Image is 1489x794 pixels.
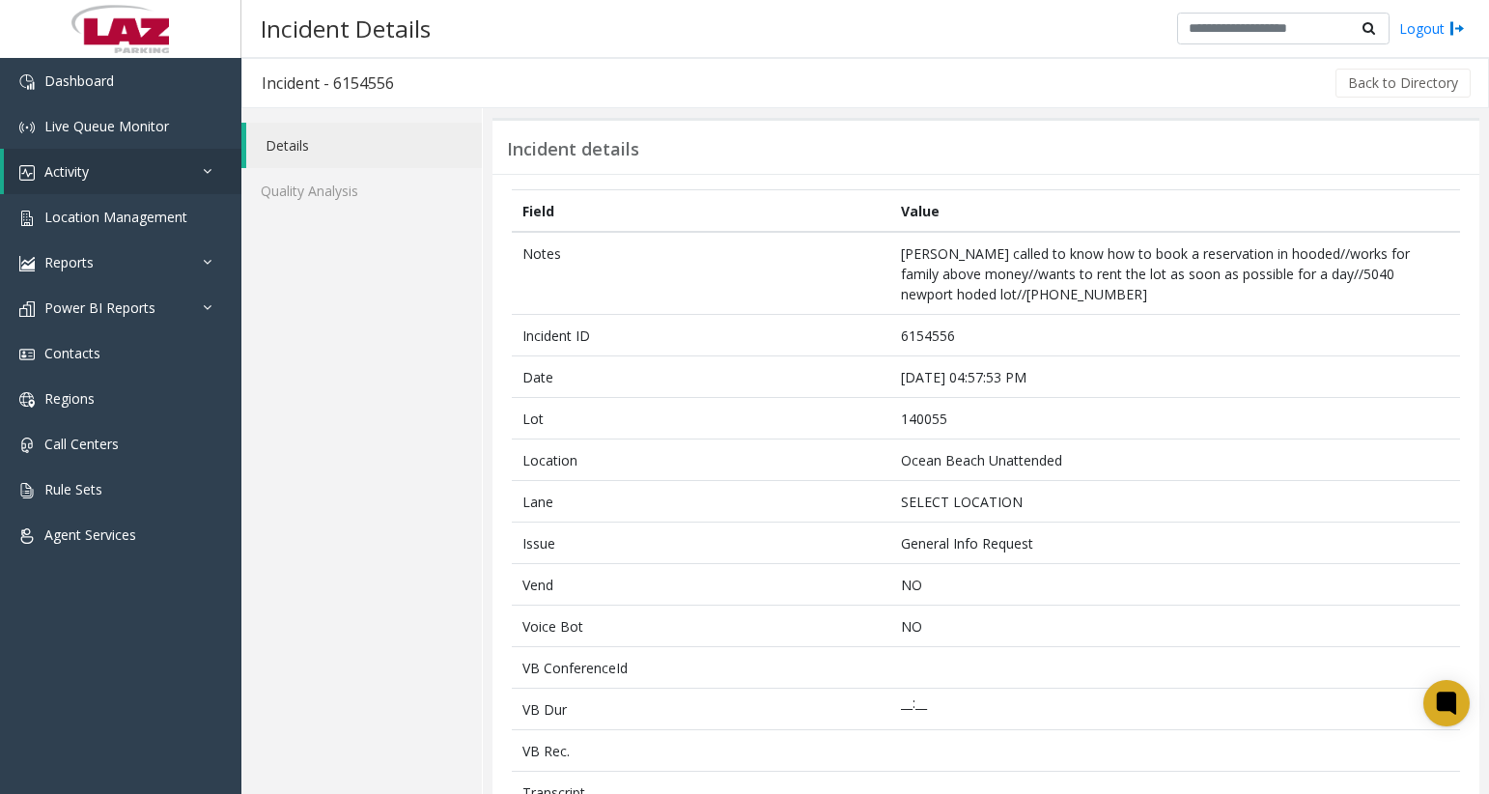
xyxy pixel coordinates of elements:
img: 'icon' [19,438,35,453]
h3: Incident - 6154556 [242,61,413,105]
td: Notes [512,232,891,315]
td: Vend [512,564,891,606]
td: __:__ [891,689,1460,730]
span: Regions [44,389,95,408]
img: 'icon' [19,528,35,544]
a: Quality Analysis [241,168,482,213]
span: Reports [44,253,94,271]
td: Lot [512,398,891,440]
button: Back to Directory [1335,69,1471,98]
span: Rule Sets [44,480,102,498]
td: Issue [512,523,891,564]
th: Field [512,190,891,233]
td: 6154556 [891,315,1460,356]
td: SELECT LOCATION [891,481,1460,523]
img: 'icon' [19,74,35,90]
span: Location Management [44,208,187,226]
td: [PERSON_NAME] called to know how to book a reservation in hooded//works for family above money//w... [891,232,1460,315]
a: Logout [1399,18,1465,39]
img: 'icon' [19,120,35,135]
span: Call Centers [44,435,119,453]
img: 'icon' [19,483,35,498]
img: 'icon' [19,165,35,181]
img: 'icon' [19,211,35,226]
img: 'icon' [19,392,35,408]
td: VB Dur [512,689,891,730]
a: Details [246,123,482,168]
td: 140055 [891,398,1460,440]
td: Location [512,440,891,481]
td: Date [512,356,891,398]
p: NO [901,575,1449,595]
a: Activity [4,149,241,194]
img: logout [1449,18,1465,39]
th: Value [891,190,1460,233]
span: Live Queue Monitor [44,117,169,135]
td: VB ConferenceId [512,647,891,689]
span: Contacts [44,344,100,362]
img: 'icon' [19,256,35,271]
td: Lane [512,481,891,523]
span: Power BI Reports [44,298,155,317]
span: Dashboard [44,71,114,90]
td: Voice Bot [512,606,891,647]
img: 'icon' [19,301,35,317]
td: Incident ID [512,315,891,356]
h3: Incident Details [251,5,440,52]
td: [DATE] 04:57:53 PM [891,356,1460,398]
img: 'icon' [19,347,35,362]
td: General Info Request [891,523,1460,564]
h3: Incident details [507,139,639,160]
p: NO [901,616,1449,637]
td: VB Rec. [512,730,891,772]
span: Activity [44,162,89,181]
span: Agent Services [44,525,136,544]
td: Ocean Beach Unattended [891,440,1460,481]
